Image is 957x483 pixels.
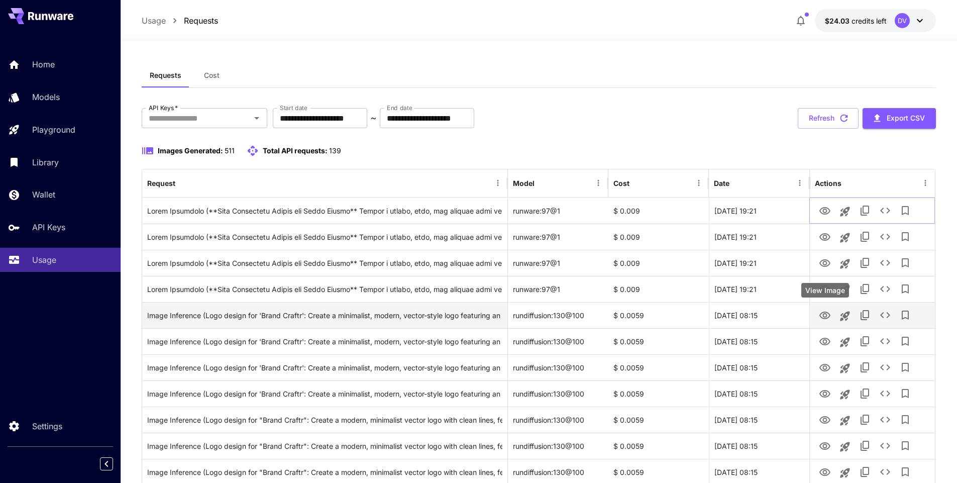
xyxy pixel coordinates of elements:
[918,176,932,190] button: Menu
[147,329,502,354] div: Click to copy prompt
[709,198,809,224] div: 27 Aug, 2025 19:21
[875,201,895,221] button: See details
[875,253,895,273] button: See details
[613,179,629,187] div: Cost
[184,15,218,27] p: Requests
[147,250,502,276] div: Click to copy prompt
[608,224,709,250] div: $ 0.009
[835,228,855,248] button: Launch in playground
[608,380,709,407] div: $ 0.0059
[608,276,709,302] div: $ 0.009
[142,15,166,27] p: Usage
[875,436,895,456] button: See details
[730,176,745,190] button: Sort
[32,58,55,70] p: Home
[825,16,887,26] div: $24.03133
[147,355,502,380] div: Click to copy prompt
[147,224,502,250] div: Click to copy prompt
[855,436,875,456] button: Copy TaskUUID
[32,156,59,168] p: Library
[32,221,65,233] p: API Keys
[875,462,895,482] button: See details
[875,331,895,351] button: See details
[204,71,220,80] span: Cost
[815,278,835,299] button: View Image
[709,380,809,407] div: 27 Aug, 2025 08:15
[608,433,709,459] div: $ 0.0059
[32,254,56,266] p: Usage
[147,179,175,187] div: Request
[895,253,915,273] button: Add to library
[32,188,55,201] p: Wallet
[280,104,307,112] label: Start date
[491,176,505,190] button: Menu
[855,279,875,299] button: Copy TaskUUID
[895,436,915,456] button: Add to library
[147,407,502,433] div: Click to copy prompt
[855,253,875,273] button: Copy TaskUUID
[387,104,412,112] label: End date
[608,407,709,433] div: $ 0.0059
[875,357,895,377] button: See details
[714,179,729,187] div: Date
[709,354,809,380] div: 27 Aug, 2025 08:15
[815,461,835,482] button: View Image
[825,17,852,25] span: $24.03
[815,409,835,430] button: View Image
[158,146,223,155] span: Images Generated:
[709,250,809,276] div: 27 Aug, 2025 19:21
[835,202,855,222] button: Launch in playground
[32,420,62,432] p: Settings
[855,331,875,351] button: Copy TaskUUID
[709,276,809,302] div: 27 Aug, 2025 19:21
[875,279,895,299] button: See details
[371,112,376,124] p: ~
[835,254,855,274] button: Launch in playground
[508,354,608,380] div: rundiffusion:130@100
[709,407,809,433] div: 27 Aug, 2025 08:15
[815,357,835,377] button: View Image
[815,435,835,456] button: View Image
[835,306,855,326] button: Launch in playground
[147,198,502,224] div: Click to copy prompt
[855,462,875,482] button: Copy TaskUUID
[608,250,709,276] div: $ 0.009
[692,176,706,190] button: Menu
[835,437,855,457] button: Launch in playground
[608,354,709,380] div: $ 0.0059
[709,328,809,354] div: 27 Aug, 2025 08:15
[32,91,60,103] p: Models
[108,455,121,473] div: Collapse sidebar
[855,201,875,221] button: Copy TaskUUID
[895,410,915,430] button: Add to library
[798,108,859,129] button: Refresh
[147,433,502,459] div: Click to copy prompt
[855,357,875,377] button: Copy TaskUUID
[508,276,608,302] div: runware:97@1
[608,302,709,328] div: $ 0.0059
[875,410,895,430] button: See details
[32,124,75,136] p: Playground
[142,15,218,27] nav: breadcrumb
[815,383,835,404] button: View Image
[895,13,910,28] div: DV
[508,250,608,276] div: runware:97@1
[801,283,849,298] div: View Image
[835,280,855,300] button: Launch in playground
[536,176,550,190] button: Sort
[150,71,181,80] span: Requests
[895,201,915,221] button: Add to library
[508,380,608,407] div: rundiffusion:130@100
[815,331,835,351] button: View Image
[835,332,855,352] button: Launch in playground
[855,227,875,247] button: Copy TaskUUID
[709,302,809,328] div: 27 Aug, 2025 08:15
[875,383,895,404] button: See details
[835,384,855,405] button: Launch in playground
[709,224,809,250] div: 27 Aug, 2025 19:21
[855,305,875,325] button: Copy TaskUUID
[508,198,608,224] div: runware:97@1
[895,305,915,325] button: Add to library
[709,433,809,459] div: 27 Aug, 2025 08:15
[508,302,608,328] div: rundiffusion:130@100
